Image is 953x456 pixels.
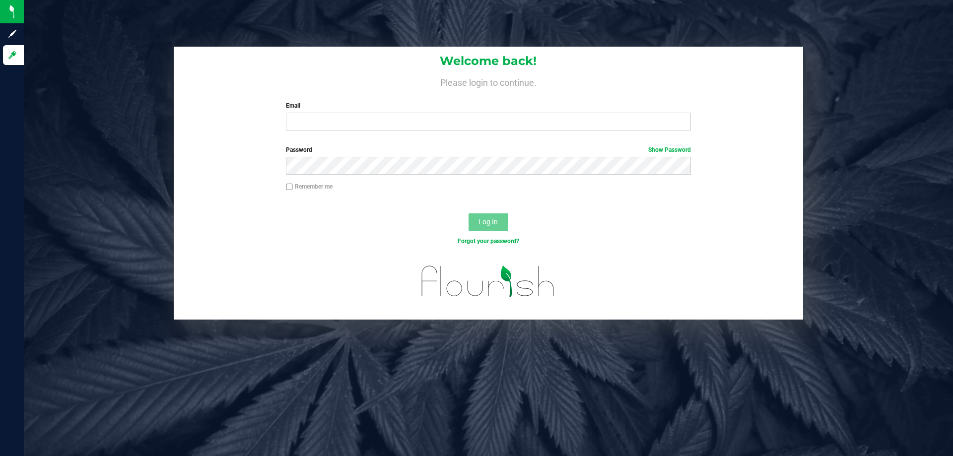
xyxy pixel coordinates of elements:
[478,218,498,226] span: Log In
[7,29,17,39] inline-svg: Sign up
[286,101,690,110] label: Email
[174,55,803,67] h1: Welcome back!
[648,146,691,153] a: Show Password
[286,184,293,191] input: Remember me
[7,50,17,60] inline-svg: Log in
[286,146,312,153] span: Password
[458,238,519,245] a: Forgot your password?
[409,256,567,307] img: flourish_logo.svg
[286,182,333,191] label: Remember me
[174,75,803,87] h4: Please login to continue.
[469,213,508,231] button: Log In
